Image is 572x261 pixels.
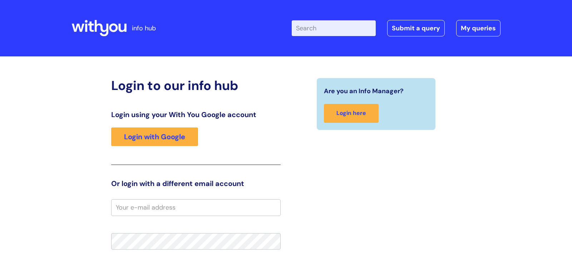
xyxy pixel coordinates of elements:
a: Submit a query [387,20,445,36]
a: Login here [324,104,379,123]
p: info hub [132,22,156,34]
h2: Login to our info hub [111,78,281,93]
a: Login with Google [111,127,198,146]
a: My queries [456,20,500,36]
input: Your e-mail address [111,199,281,216]
h3: Login using your With You Google account [111,110,281,119]
input: Search [292,20,376,36]
span: Are you an Info Manager? [324,85,404,97]
h3: Or login with a different email account [111,179,281,188]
